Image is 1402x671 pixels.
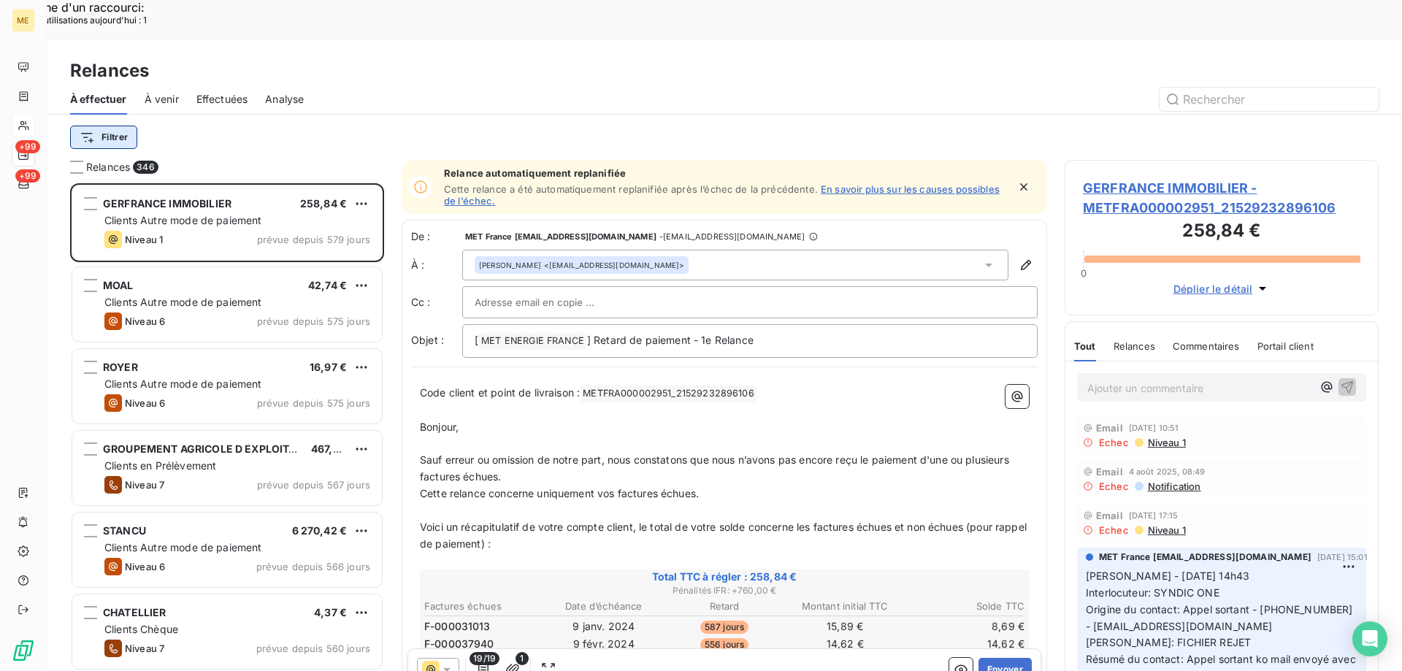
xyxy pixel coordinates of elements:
[256,643,370,654] span: prévue depuis 560 jours
[125,561,165,572] span: Niveau 6
[70,92,127,107] span: À effectuer
[906,636,1025,652] td: 14,62 €
[15,169,40,183] span: +99
[1074,340,1096,352] span: Tout
[411,229,462,244] span: De :
[103,197,231,210] span: GERFRANCE IMMOBILIER
[424,599,543,614] th: Factures échues
[411,295,462,310] label: Cc :
[581,386,756,402] span: METFRA000002951_21529232896106
[420,386,580,399] span: Code client et point de livraison :
[1096,466,1123,478] span: Email
[292,524,348,537] span: 6 270,42 €
[420,487,699,499] span: Cette relance concerne uniquement vos factures échues.
[422,584,1027,597] span: Pénalités IFR : + 760,00 €
[308,279,347,291] span: 42,74 €
[424,637,494,651] span: F-000037940
[700,638,748,651] span: 556 jours
[12,172,34,196] a: +99
[1099,551,1311,564] span: MET France [EMAIL_ADDRESS][DOMAIN_NAME]
[1096,422,1123,434] span: Email
[125,643,164,654] span: Niveau 7
[265,92,304,107] span: Analyse
[125,397,165,409] span: Niveau 6
[1083,178,1360,218] span: GERFRANCE IMMOBILIER - METFRA000002951_21529232896106
[411,334,444,346] span: Objet :
[104,296,262,308] span: Clients Autre mode de paiement
[700,621,748,634] span: 587 jours
[470,652,499,665] span: 19/19
[906,599,1025,614] th: Solde TTC
[424,619,491,634] span: F-000031013
[786,599,905,614] th: Montant initial TTC
[420,521,1030,550] span: Voici un récapitulatif de votre compte client, le total de votre solde concerne les factures échu...
[1099,524,1129,536] span: Echec
[103,361,138,373] span: ROYER
[15,140,40,153] span: +99
[1129,511,1179,520] span: [DATE] 17:15
[587,334,754,346] span: ] Retard de paiement - 1e Relance
[475,291,632,313] input: Adresse email en copie ...
[133,161,158,174] span: 346
[1352,621,1387,656] div: Open Intercom Messenger
[310,361,347,373] span: 16,97 €
[411,258,462,272] label: À :
[311,442,356,455] span: 467,65 €
[479,260,541,270] span: [PERSON_NAME]
[444,183,1000,207] a: En savoir plus sur les causes possibles de l’échec.
[70,58,149,84] h3: Relances
[1173,340,1240,352] span: Commentaires
[1317,553,1368,561] span: [DATE] 15:01
[196,92,248,107] span: Effectuées
[104,459,216,472] span: Clients en Prélèvement
[257,234,370,245] span: prévue depuis 579 jours
[544,618,663,634] td: 9 janv. 2024
[103,524,146,537] span: STANCU
[786,618,905,634] td: 15,89 €
[544,599,663,614] th: Date d’échéance
[1129,423,1179,432] span: [DATE] 10:51
[103,442,348,455] span: GROUPEMENT AGRICOLE D EXPLOITATION EN C
[544,636,663,652] td: 9 févr. 2024
[906,618,1025,634] td: 8,69 €
[1083,218,1360,247] h3: 258,84 €
[479,333,586,350] span: MET ENERGIE FRANCE
[465,232,656,241] span: MET France [EMAIL_ADDRESS][DOMAIN_NAME]
[444,183,818,195] span: Cette relance a été automatiquement replanifiée après l’échec de la précédente.
[420,421,459,433] span: Bonjour,
[125,234,163,245] span: Niveau 1
[86,160,130,175] span: Relances
[70,126,137,149] button: Filtrer
[257,315,370,327] span: prévue depuis 575 jours
[12,143,34,166] a: +99
[1146,524,1186,536] span: Niveau 1
[257,479,370,491] span: prévue depuis 567 jours
[103,279,134,291] span: MOAL
[1173,281,1253,296] span: Déplier le détail
[104,541,262,553] span: Clients Autre mode de paiement
[314,606,347,618] span: 4,37 €
[475,334,478,346] span: [
[1146,480,1201,492] span: Notification
[1081,267,1087,279] span: 0
[420,453,1012,483] span: Sauf erreur ou omission de notre part, nous constatons que nous n’avons pas encore reçu le paieme...
[422,570,1027,584] span: Total TTC à régler : 258,84 €
[444,167,1008,179] span: Relance automatiquement replanifiée
[664,599,784,614] th: Retard
[479,260,684,270] div: <[EMAIL_ADDRESS][DOMAIN_NAME]>
[125,479,164,491] span: Niveau 7
[1160,88,1379,111] input: Rechercher
[1099,437,1129,448] span: Echec
[659,232,805,241] span: - [EMAIL_ADDRESS][DOMAIN_NAME]
[145,92,179,107] span: À venir
[104,214,262,226] span: Clients Autre mode de paiement
[257,397,370,409] span: prévue depuis 575 jours
[1096,510,1123,521] span: Email
[104,623,178,635] span: Clients Chèque
[125,315,165,327] span: Niveau 6
[12,639,35,662] img: Logo LeanPay
[1146,437,1186,448] span: Niveau 1
[256,561,370,572] span: prévue depuis 566 jours
[1114,340,1155,352] span: Relances
[104,377,262,390] span: Clients Autre mode de paiement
